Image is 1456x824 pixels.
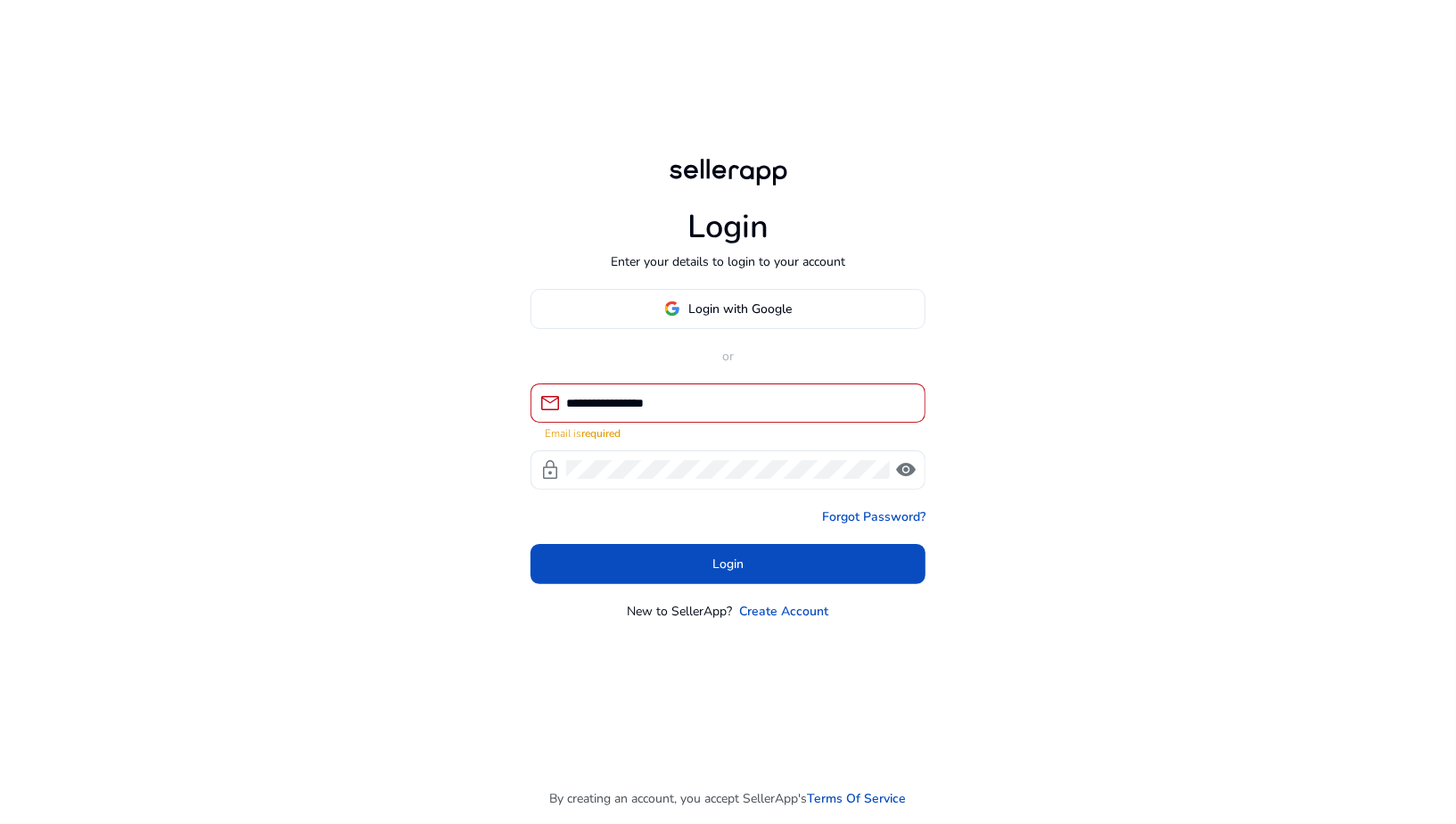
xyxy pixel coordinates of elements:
p: New to SellerApp? [628,602,733,621]
a: Create Account [740,602,829,621]
mat-error: Email is [545,423,911,441]
button: Login with Google [531,289,925,329]
span: visibility [895,459,917,481]
span: mail [539,392,561,414]
span: lock [539,459,561,481]
p: or [531,347,925,366]
img: google-logo.svg [664,301,680,317]
strong: required [581,426,621,441]
span: Login [712,555,744,573]
button: Login [531,544,925,584]
a: Forgot Password? [822,507,925,526]
p: Enter your details to login to your account [611,252,845,271]
h1: Login [687,208,769,246]
span: Login with Google [689,300,793,318]
a: Terms Of Service [808,789,907,808]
